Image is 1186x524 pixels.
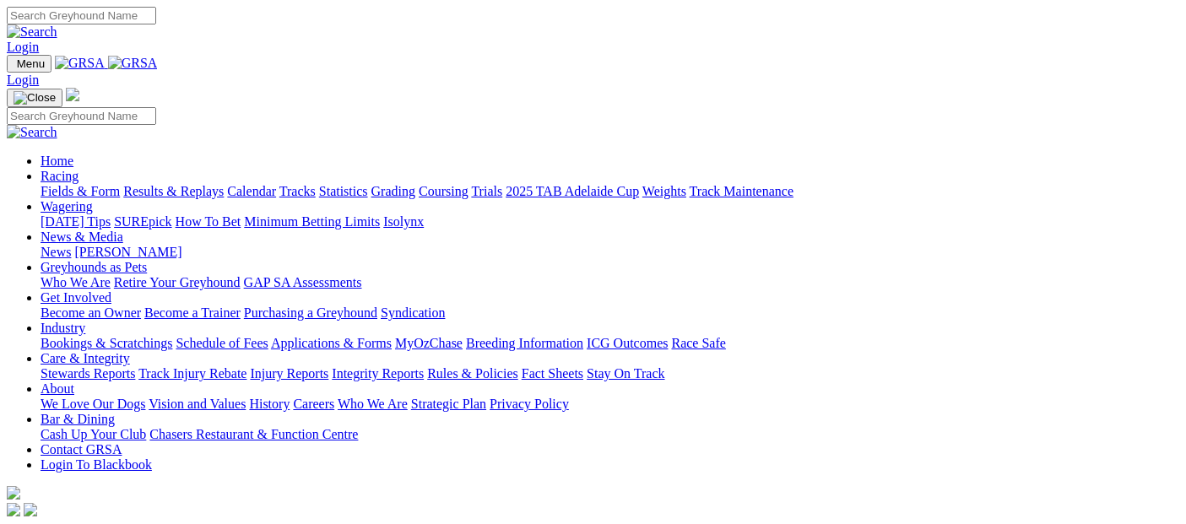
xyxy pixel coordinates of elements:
[114,214,171,229] a: SUREpick
[319,184,368,198] a: Statistics
[17,57,45,70] span: Menu
[244,214,380,229] a: Minimum Betting Limits
[642,184,686,198] a: Weights
[7,24,57,40] img: Search
[227,184,276,198] a: Calendar
[41,199,93,213] a: Wagering
[490,397,569,411] a: Privacy Policy
[244,305,377,320] a: Purchasing a Greyhound
[293,397,334,411] a: Careers
[114,275,241,289] a: Retire Your Greyhound
[7,40,39,54] a: Login
[250,366,328,381] a: Injury Reports
[506,184,639,198] a: 2025 TAB Adelaide Cup
[41,305,141,320] a: Become an Owner
[41,184,120,198] a: Fields & Form
[149,397,246,411] a: Vision and Values
[74,245,181,259] a: [PERSON_NAME]
[41,412,115,426] a: Bar & Dining
[41,214,111,229] a: [DATE] Tips
[41,397,1179,412] div: About
[383,214,424,229] a: Isolynx
[7,503,20,516] img: facebook.svg
[41,245,71,259] a: News
[123,184,224,198] a: Results & Replays
[41,427,1179,442] div: Bar & Dining
[41,427,146,441] a: Cash Up Your Club
[7,125,57,140] img: Search
[149,427,358,441] a: Chasers Restaurant & Function Centre
[427,366,518,381] a: Rules & Policies
[41,381,74,396] a: About
[471,184,502,198] a: Trials
[41,442,122,456] a: Contact GRSA
[419,184,468,198] a: Coursing
[41,275,1179,290] div: Greyhounds as Pets
[41,290,111,305] a: Get Involved
[41,214,1179,230] div: Wagering
[371,184,415,198] a: Grading
[7,55,51,73] button: Toggle navigation
[7,73,39,87] a: Login
[338,397,408,411] a: Who We Are
[41,184,1179,199] div: Racing
[587,336,668,350] a: ICG Outcomes
[671,336,725,350] a: Race Safe
[41,397,145,411] a: We Love Our Dogs
[55,56,105,71] img: GRSA
[466,336,583,350] a: Breeding Information
[41,321,85,335] a: Industry
[41,351,130,365] a: Care & Integrity
[41,154,73,168] a: Home
[14,91,56,105] img: Close
[144,305,241,320] a: Become a Trainer
[244,275,362,289] a: GAP SA Assessments
[41,336,172,350] a: Bookings & Scratchings
[7,7,156,24] input: Search
[7,89,62,107] button: Toggle navigation
[249,397,290,411] a: History
[176,214,241,229] a: How To Bet
[41,366,135,381] a: Stewards Reports
[411,397,486,411] a: Strategic Plan
[41,305,1179,321] div: Get Involved
[271,336,392,350] a: Applications & Forms
[522,366,583,381] a: Fact Sheets
[108,56,158,71] img: GRSA
[395,336,463,350] a: MyOzChase
[41,169,79,183] a: Racing
[41,260,147,274] a: Greyhounds as Pets
[7,107,156,125] input: Search
[138,366,246,381] a: Track Injury Rebate
[41,245,1179,260] div: News & Media
[176,336,268,350] a: Schedule of Fees
[332,366,424,381] a: Integrity Reports
[41,457,152,472] a: Login To Blackbook
[24,503,37,516] img: twitter.svg
[381,305,445,320] a: Syndication
[66,88,79,101] img: logo-grsa-white.png
[690,184,793,198] a: Track Maintenance
[587,366,664,381] a: Stay On Track
[41,336,1179,351] div: Industry
[41,230,123,244] a: News & Media
[41,366,1179,381] div: Care & Integrity
[41,275,111,289] a: Who We Are
[7,486,20,500] img: logo-grsa-white.png
[279,184,316,198] a: Tracks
